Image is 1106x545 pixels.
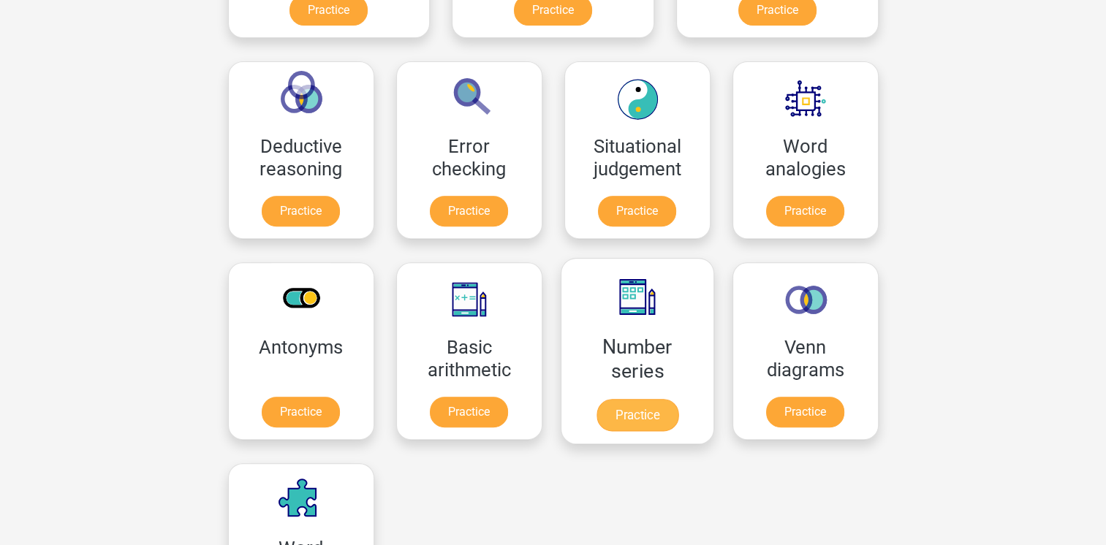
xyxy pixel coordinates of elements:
a: Practice [596,399,678,431]
a: Practice [262,196,340,226]
a: Practice [262,397,340,427]
a: Practice [430,196,508,226]
a: Practice [766,196,844,226]
a: Practice [766,397,844,427]
a: Practice [430,397,508,427]
a: Practice [598,196,676,226]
